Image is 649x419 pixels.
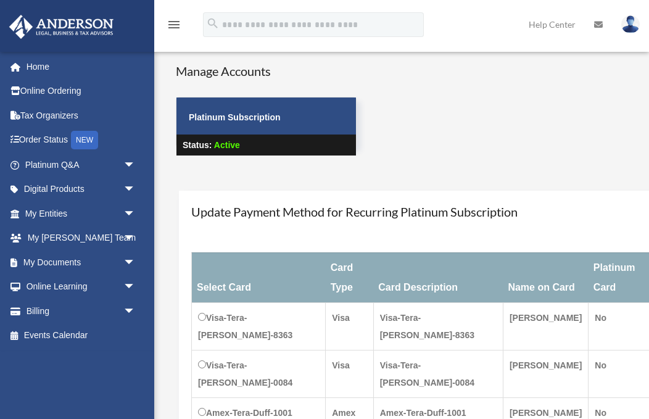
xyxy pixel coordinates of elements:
[503,350,588,397] td: [PERSON_NAME]
[189,112,281,122] strong: Platinum Subscription
[167,22,181,32] a: menu
[326,252,373,302] th: Card Type
[621,15,640,33] img: User Pic
[123,152,148,178] span: arrow_drop_down
[123,299,148,324] span: arrow_drop_down
[183,140,212,150] strong: Status:
[9,275,154,299] a: Online Learningarrow_drop_down
[373,350,503,397] td: Visa-Tera-[PERSON_NAME]-0084
[9,323,154,348] a: Events Calendar
[9,177,154,202] a: Digital Productsarrow_drop_down
[123,250,148,275] span: arrow_drop_down
[9,103,154,128] a: Tax Organizers
[192,350,326,397] td: Visa-Tera-[PERSON_NAME]-0084
[373,302,503,350] td: Visa-Tera-[PERSON_NAME]-8363
[9,79,154,104] a: Online Ordering
[206,17,220,30] i: search
[9,152,154,177] a: Platinum Q&Aarrow_drop_down
[9,201,154,226] a: My Entitiesarrow_drop_down
[9,54,154,79] a: Home
[192,302,326,350] td: Visa-Tera-[PERSON_NAME]-8363
[214,140,240,150] span: Active
[326,350,373,397] td: Visa
[176,62,357,80] h4: Manage Accounts
[9,299,154,323] a: Billingarrow_drop_down
[503,252,588,302] th: Name on Card
[123,177,148,202] span: arrow_drop_down
[503,302,588,350] td: [PERSON_NAME]
[6,15,117,39] img: Anderson Advisors Platinum Portal
[71,131,98,149] div: NEW
[9,250,154,275] a: My Documentsarrow_drop_down
[9,226,154,251] a: My [PERSON_NAME] Teamarrow_drop_down
[123,201,148,226] span: arrow_drop_down
[9,128,154,153] a: Order StatusNEW
[167,17,181,32] i: menu
[123,226,148,251] span: arrow_drop_down
[192,252,326,302] th: Select Card
[373,252,503,302] th: Card Description
[326,302,373,350] td: Visa
[123,275,148,300] span: arrow_drop_down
